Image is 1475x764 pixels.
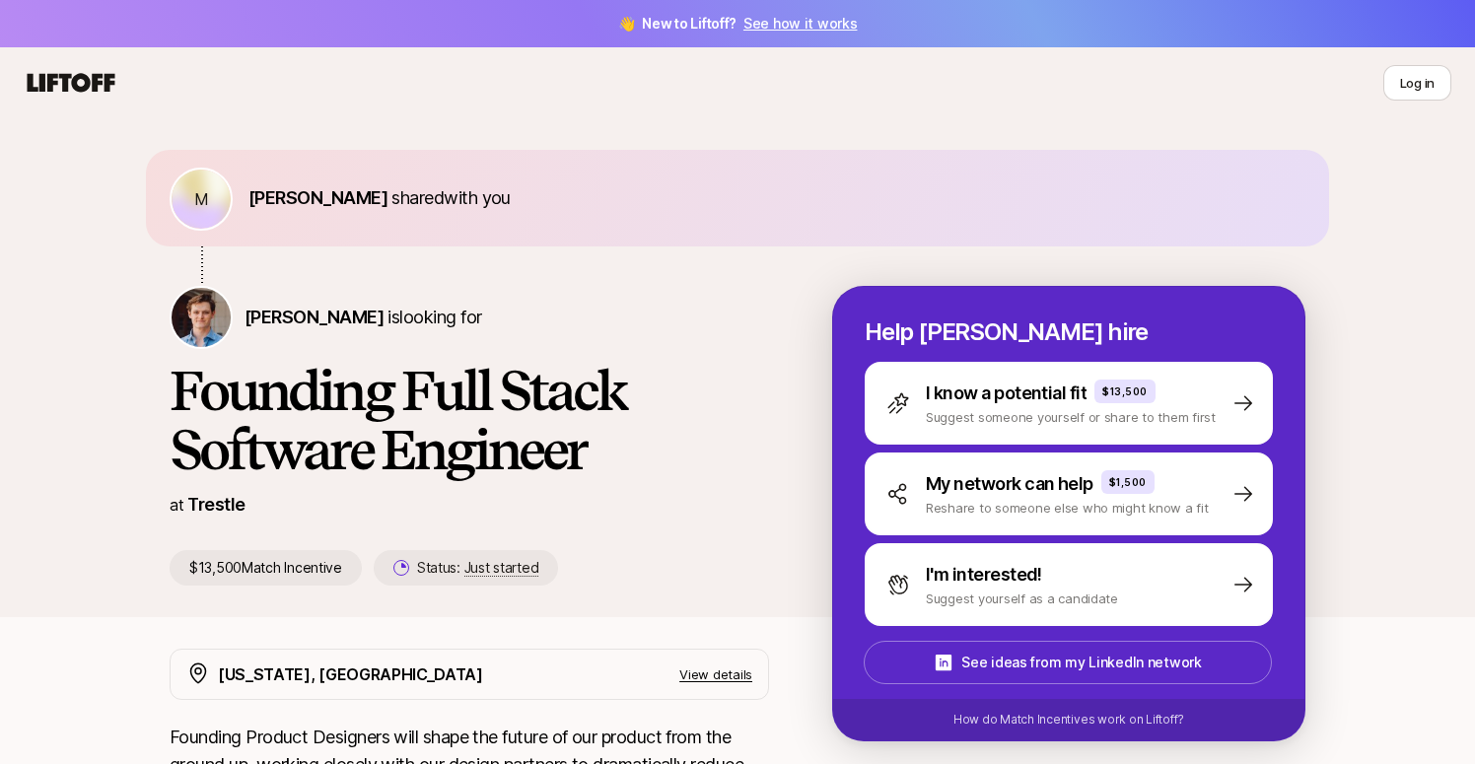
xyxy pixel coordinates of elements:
[248,184,519,212] p: shared
[865,318,1273,346] p: Help [PERSON_NAME] hire
[926,561,1042,589] p: I'm interested!
[618,12,858,35] span: 👋 New to Liftoff?
[444,187,511,208] span: with you
[1102,383,1148,399] p: $13,500
[961,651,1201,674] p: See ideas from my LinkedIn network
[245,307,384,327] span: [PERSON_NAME]
[679,664,752,684] p: View details
[926,380,1087,407] p: I know a potential fit
[172,288,231,347] img: Francis Barth
[864,641,1272,684] button: See ideas from my LinkedIn network
[953,711,1184,729] p: How do Match Incentives work on Liftoff?
[248,187,387,208] span: [PERSON_NAME]
[926,589,1118,608] p: Suggest yourself as a candidate
[170,550,362,586] p: $13,500 Match Incentive
[743,15,858,32] a: See how it works
[926,498,1209,518] p: Reshare to someone else who might know a fit
[194,187,209,211] p: M
[1383,65,1451,101] button: Log in
[245,304,481,331] p: is looking for
[417,556,538,580] p: Status:
[926,470,1093,498] p: My network can help
[464,559,539,577] span: Just started
[218,661,483,687] p: [US_STATE], [GEOGRAPHIC_DATA]
[170,492,183,518] p: at
[926,407,1216,427] p: Suggest someone yourself or share to them first
[170,361,769,479] h1: Founding Full Stack Software Engineer
[1109,474,1147,490] p: $1,500
[187,494,245,515] a: Trestle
